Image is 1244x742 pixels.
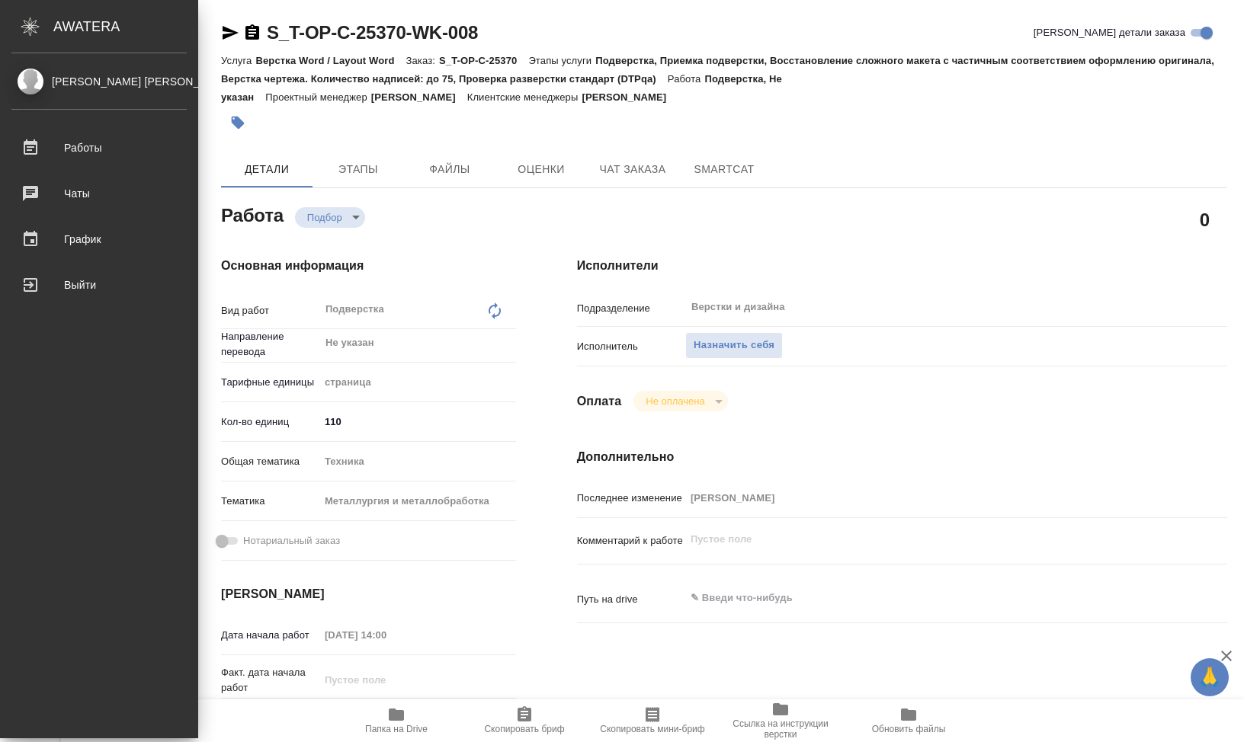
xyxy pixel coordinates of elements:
[295,207,365,228] div: Подбор
[641,395,709,408] button: Не оплачена
[11,73,187,90] div: [PERSON_NAME] [PERSON_NAME]
[221,55,255,66] p: Услуга
[668,73,705,85] p: Работа
[4,266,194,304] a: Выйти
[4,129,194,167] a: Работы
[53,11,198,42] div: AWATERA
[413,160,486,179] span: Файлы
[577,301,685,316] p: Подразделение
[11,228,187,251] div: График
[600,724,704,734] span: Скопировать мини-бриф
[332,699,460,742] button: Папка на Drive
[845,699,973,742] button: Обновить файлы
[717,699,845,742] button: Ссылка на инструкции верстки
[588,699,717,742] button: Скопировать мини-бриф
[484,724,564,734] span: Скопировать бриф
[1197,661,1223,693] span: 🙏
[11,273,187,296] div: Выйти
[221,200,284,228] h2: Работа
[577,257,1227,275] h4: Исполнители
[577,592,685,607] p: Путь на drive
[221,106,255,139] button: Добавить тэг
[319,369,516,395] div: страница
[255,55,406,66] p: Верстка Word / Layout Word
[221,329,319,360] p: Направление перевода
[439,55,528,66] p: S_T-OP-C-25370
[596,160,669,179] span: Чат заказа
[319,411,516,433] input: ✎ Введи что-нибудь
[230,160,303,179] span: Детали
[577,533,685,549] p: Комментарий к работе
[406,55,439,66] p: Заказ:
[1200,206,1210,232] h2: 0
[319,449,516,475] div: Техника
[467,91,582,103] p: Клиентские менеджеры
[1034,25,1185,40] span: [PERSON_NAME] детали заказа
[243,24,261,42] button: Скопировать ссылку
[11,136,187,159] div: Работы
[221,375,319,390] p: Тарифные единицы
[582,91,678,103] p: [PERSON_NAME]
[243,533,340,549] span: Нотариальный заказ
[221,55,1214,85] p: Подверстка, Приемка подверстки, Восстановление сложного макета с частичным соответствием оформлен...
[1191,658,1229,696] button: 🙏
[221,414,319,430] p: Кол-во единиц
[319,488,516,514] div: Металлургия и металлобработка
[221,257,516,275] h4: Основная информация
[365,724,428,734] span: Папка на Drive
[221,24,239,42] button: Скопировать ссылку для ЯМессенджера
[577,491,685,506] p: Последнее изменение
[221,454,319,469] p: Общая тематика
[726,718,835,740] span: Ссылка на инструкции верстки
[221,665,319,696] p: Факт. дата начала работ
[221,494,319,509] p: Тематика
[221,585,516,603] h4: [PERSON_NAME]
[267,22,478,43] a: S_T-OP-C-25370-WK-008
[694,337,774,354] span: Назначить себя
[688,160,761,179] span: SmartCat
[221,628,319,643] p: Дата начала работ
[4,174,194,213] a: Чаты
[460,699,588,742] button: Скопировать бриф
[319,624,453,646] input: Пустое поле
[221,303,319,318] p: Вид работ
[265,91,370,103] p: Проектный менеджер
[303,211,347,224] button: Подбор
[633,391,727,411] div: Подбор
[872,724,946,734] span: Обновить файлы
[4,220,194,258] a: График
[577,392,622,411] h4: Оплата
[685,487,1173,509] input: Пустое поле
[685,332,783,359] button: Назначить себя
[505,160,578,179] span: Оценки
[371,91,467,103] p: [PERSON_NAME]
[11,182,187,205] div: Чаты
[319,669,453,691] input: Пустое поле
[322,160,395,179] span: Этапы
[528,55,595,66] p: Этапы услуги
[577,448,1227,466] h4: Дополнительно
[577,339,685,354] p: Исполнитель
